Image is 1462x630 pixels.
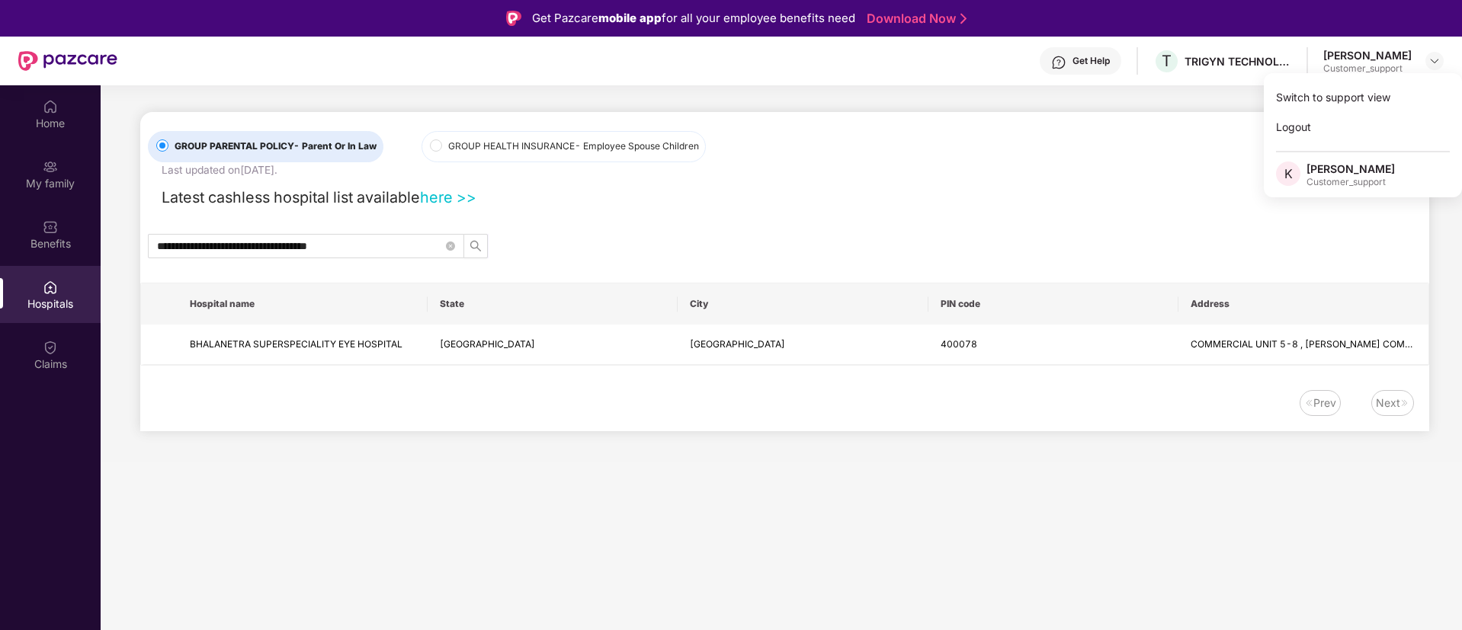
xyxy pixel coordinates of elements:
[1307,176,1395,188] div: Customer_support
[1191,298,1416,310] span: Address
[18,51,117,71] img: New Pazcare Logo
[1323,48,1412,62] div: [PERSON_NAME]
[867,11,962,27] a: Download Now
[1072,55,1110,67] div: Get Help
[532,9,855,27] div: Get Pazcare for all your employee benefits need
[1428,55,1441,67] img: svg+xml;base64,PHN2ZyBpZD0iRHJvcGRvd24tMzJ4MzIiIHhtbG5zPSJodHRwOi8vd3d3LnczLm9yZy8yMDAwL3N2ZyIgd2...
[598,11,662,25] strong: mobile app
[1178,283,1428,325] th: Address
[1162,52,1172,70] span: T
[506,11,521,26] img: Logo
[190,298,415,310] span: Hospital name
[960,11,967,27] img: Stroke
[1264,82,1462,112] div: Switch to support view
[1051,55,1066,70] img: svg+xml;base64,PHN2ZyBpZD0iSGVscC0zMngzMiIgeG1sbnM9Imh0dHA6Ly93d3cudzMub3JnLzIwMDAvc3ZnIiB3aWR0aD...
[1185,54,1291,69] div: TRIGYN TECHNOLOGIES LIMITED
[1323,62,1412,75] div: Customer_support
[178,283,428,325] th: Hospital name
[1307,161,1395,176] div: [PERSON_NAME]
[1264,112,1462,142] div: Logout
[1178,325,1428,365] td: COMMERCIAL UNIT 5-8 , SACHDEVA COMPLEX JANGAL
[178,325,428,365] td: BHALANETRA SUPERSPECIALITY EYE HOSPITAL
[1284,165,1293,183] span: K
[190,338,402,350] span: BHALANETRA SUPERSPECIALITY EYE HOSPITAL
